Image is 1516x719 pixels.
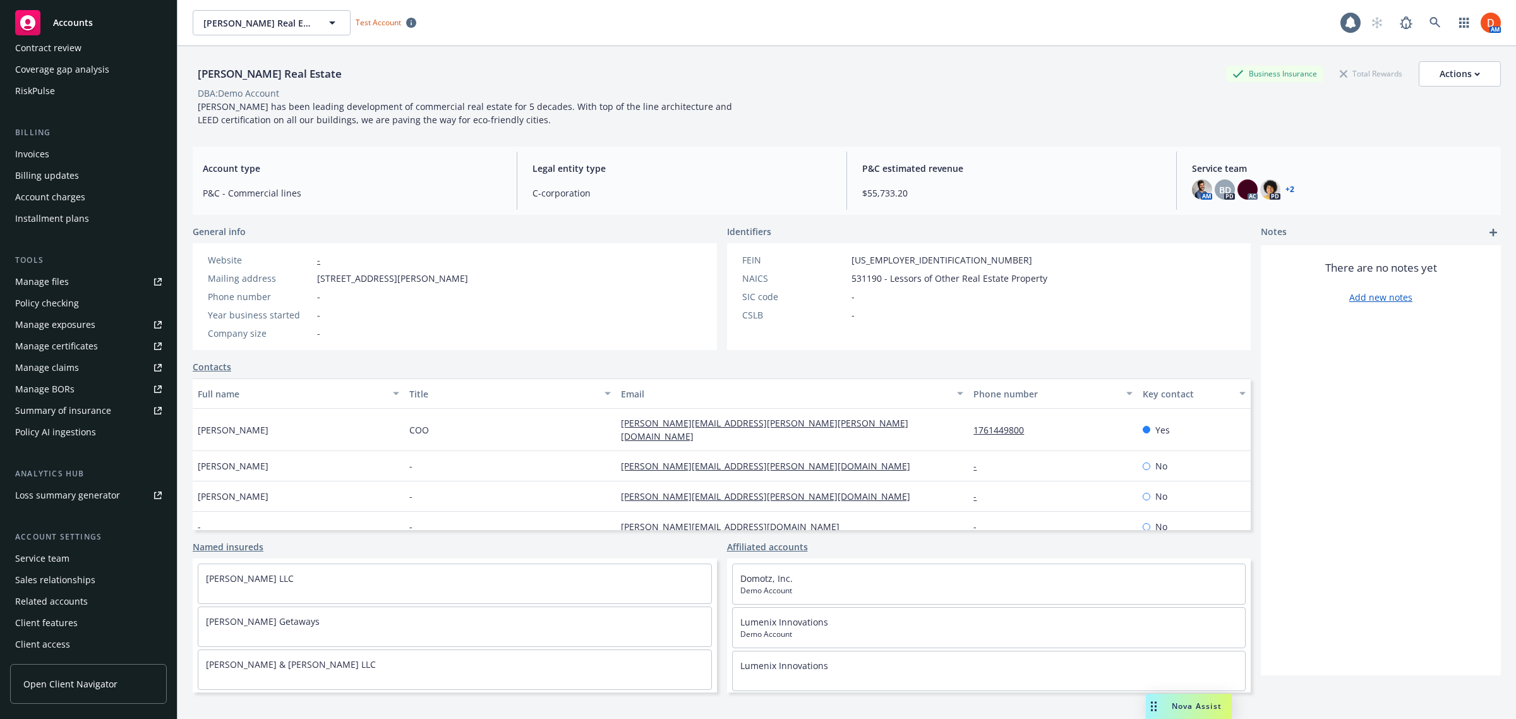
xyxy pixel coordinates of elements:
[862,186,1161,200] span: $55,733.20
[10,548,167,569] a: Service team
[10,336,167,356] a: Manage certificates
[1452,10,1477,35] a: Switch app
[851,290,855,303] span: -
[198,423,268,437] span: [PERSON_NAME]
[1219,183,1231,196] span: BD
[15,293,79,313] div: Policy checking
[616,378,968,409] button: Email
[10,315,167,335] a: Manage exposures
[15,485,120,505] div: Loss summary generator
[973,460,987,472] a: -
[1260,179,1280,200] img: photo
[1393,10,1419,35] a: Report a Bug
[10,531,167,543] div: Account settings
[15,336,98,356] div: Manage certificates
[742,253,846,267] div: FEIN
[740,585,1238,596] span: Demo Account
[1146,694,1162,719] div: Drag to move
[15,59,109,80] div: Coverage gap analysis
[15,208,89,229] div: Installment plans
[15,570,95,590] div: Sales relationships
[1138,378,1251,409] button: Key contact
[1349,291,1412,304] a: Add new notes
[409,520,412,533] span: -
[404,378,616,409] button: Title
[10,613,167,633] a: Client features
[208,253,312,267] div: Website
[1285,186,1294,193] a: +2
[15,358,79,378] div: Manage claims
[203,186,502,200] span: P&C - Commercial lines
[973,424,1034,436] a: 1761449800
[15,401,111,421] div: Summary of insurance
[203,16,313,30] span: [PERSON_NAME] Real Estate
[973,521,987,533] a: -
[356,17,401,28] span: Test Account
[727,540,808,553] a: Affiliated accounts
[193,360,231,373] a: Contacts
[317,290,320,303] span: -
[206,615,320,627] a: [PERSON_NAME] Getaways
[10,468,167,480] div: Analytics hub
[198,87,279,100] div: DBA: Demo Account
[1481,13,1501,33] img: photo
[742,272,846,285] div: NAICS
[10,254,167,267] div: Tools
[10,422,167,442] a: Policy AI ingestions
[1155,423,1170,437] span: Yes
[742,308,846,322] div: CSLB
[193,540,263,553] a: Named insureds
[15,166,79,186] div: Billing updates
[351,16,421,29] span: Test Account
[53,18,93,28] span: Accounts
[206,658,376,670] a: [PERSON_NAME] & [PERSON_NAME] LLC
[10,293,167,313] a: Policy checking
[1155,520,1167,533] span: No
[621,460,920,472] a: [PERSON_NAME][EMAIL_ADDRESS][PERSON_NAME][DOMAIN_NAME]
[409,490,412,503] span: -
[532,162,831,175] span: Legal entity type
[621,417,908,442] a: [PERSON_NAME][EMAIL_ADDRESS][PERSON_NAME][PERSON_NAME][DOMAIN_NAME]
[15,422,96,442] div: Policy AI ingestions
[1172,701,1222,711] span: Nova Assist
[1423,10,1448,35] a: Search
[15,613,78,633] div: Client features
[10,5,167,40] a: Accounts
[317,254,320,266] a: -
[1192,162,1491,175] span: Service team
[208,290,312,303] div: Phone number
[10,401,167,421] a: Summary of insurance
[198,490,268,503] span: [PERSON_NAME]
[206,572,294,584] a: [PERSON_NAME] LLC
[1226,66,1323,82] div: Business Insurance
[10,591,167,612] a: Related accounts
[10,126,167,139] div: Billing
[973,490,987,502] a: -
[10,59,167,80] a: Coverage gap analysis
[23,677,117,691] span: Open Client Navigator
[15,272,69,292] div: Manage files
[740,629,1238,640] span: Demo Account
[1237,179,1258,200] img: photo
[621,521,850,533] a: [PERSON_NAME][EMAIL_ADDRESS][DOMAIN_NAME]
[409,459,412,473] span: -
[740,572,793,584] a: Domotz, Inc.
[862,162,1161,175] span: P&C estimated revenue
[409,423,429,437] span: COO
[1192,179,1212,200] img: photo
[10,208,167,229] a: Installment plans
[740,616,828,628] a: Lumenix Innovations
[1261,225,1287,240] span: Notes
[10,379,167,399] a: Manage BORs
[193,225,246,238] span: General info
[10,144,167,164] a: Invoices
[1155,459,1167,473] span: No
[208,308,312,322] div: Year business started
[15,144,49,164] div: Invoices
[1440,62,1480,86] div: Actions
[317,327,320,340] span: -
[1419,61,1501,87] button: Actions
[1155,490,1167,503] span: No
[15,591,88,612] div: Related accounts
